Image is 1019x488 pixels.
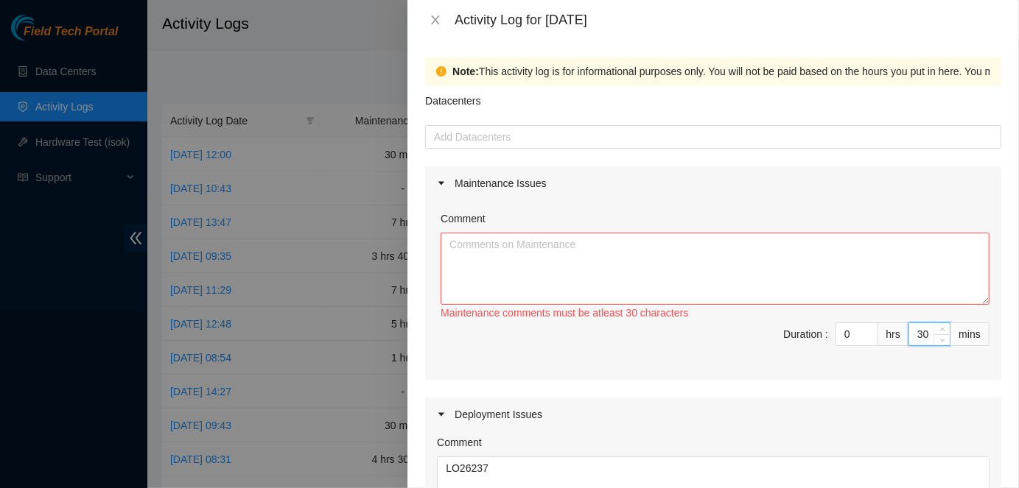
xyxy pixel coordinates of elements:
[441,211,486,227] label: Comment
[437,410,446,419] span: caret-right
[430,14,441,26] span: close
[425,85,480,109] p: Datacenters
[455,12,1001,28] div: Activity Log for [DATE]
[934,323,950,334] span: Increase Value
[437,179,446,188] span: caret-right
[441,233,990,305] textarea: Comment
[437,434,482,450] label: Comment
[425,166,1001,200] div: Maintenance Issues
[938,325,947,334] span: up
[425,397,1001,431] div: Deployment Issues
[878,322,909,346] div: hrs
[441,305,990,321] div: Maintenance comments must be atleast 30 characters
[950,322,990,346] div: mins
[934,334,950,345] span: Decrease Value
[783,326,828,342] div: Duration :
[452,63,479,79] strong: Note:
[436,66,447,77] span: exclamation-circle
[425,13,446,27] button: Close
[938,336,947,344] span: down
